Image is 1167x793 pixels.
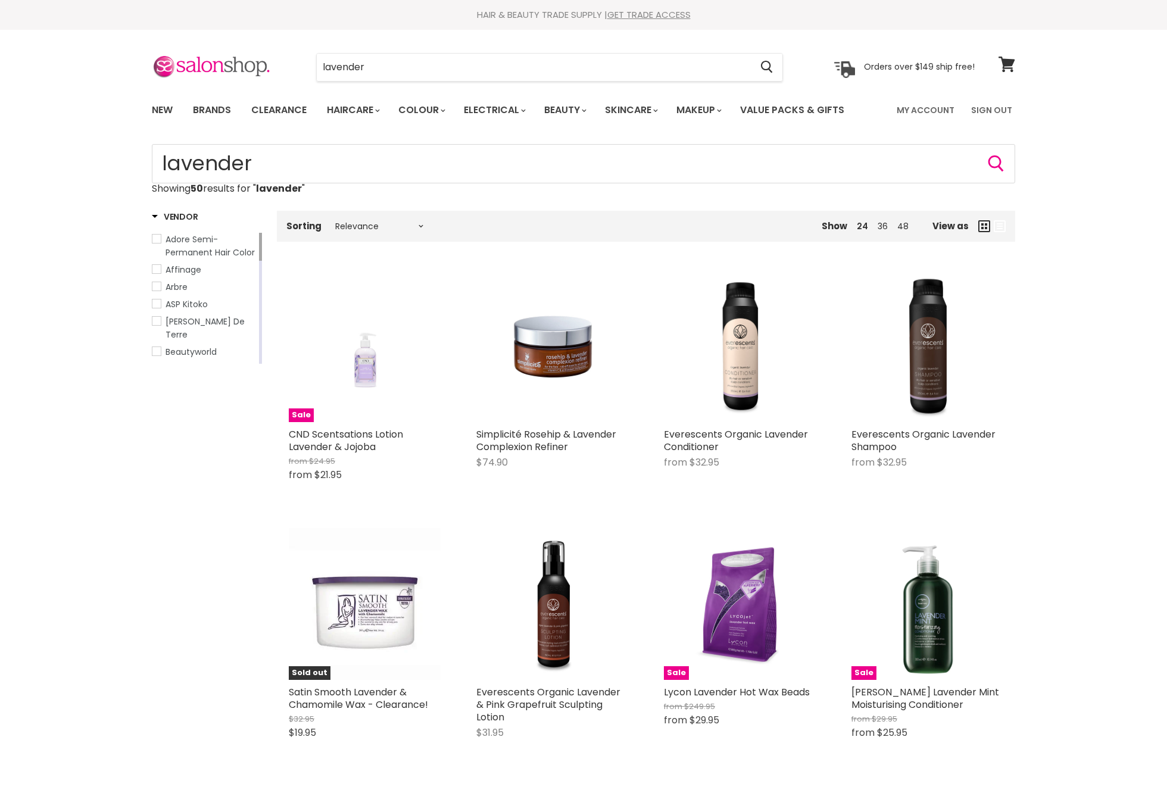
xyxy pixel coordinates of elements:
[822,220,847,232] span: Show
[664,528,816,680] a: Lycon Lavender Hot Wax BeadsSale
[289,685,428,711] a: Satin Smooth Lavender & Chamomile Wax - Clearance!
[476,685,620,724] a: Everescents Organic Lavender & Pink Grapefruit Sculpting Lotion
[851,528,1003,680] a: Paul Mitchell Lavender Mint Moisturising ConditionerSale
[476,528,628,680] img: Everescents Organic Lavender & Pink Grapefruit Sculpting Lotion
[851,427,996,454] a: Everescents Organic Lavender Shampoo
[851,455,875,469] span: from
[143,98,182,123] a: New
[897,220,909,232] a: 48
[152,183,1015,194] p: Showing results for " "
[166,298,208,310] span: ASP Kitoko
[286,221,322,231] label: Sorting
[389,98,453,123] a: Colour
[137,9,1030,21] div: HAIR & BEAUTY TRADE SUPPLY |
[455,98,533,123] a: Electrical
[289,408,314,422] span: Sale
[751,54,782,81] button: Search
[242,98,316,123] a: Clearance
[689,713,719,727] span: $29.95
[878,220,888,232] a: 36
[152,345,257,358] a: Beautyworld
[964,98,1019,123] a: Sign Out
[152,363,257,376] a: Caron
[476,726,504,739] span: $31.95
[664,666,689,680] span: Sale
[152,144,1015,183] input: Search
[877,455,907,469] span: $32.95
[664,685,810,699] a: Lycon Lavender Hot Wax Beads
[152,233,257,259] a: Adore Semi-Permanent Hair Color
[152,280,257,294] a: Arbre
[857,220,868,232] a: 24
[851,270,1003,422] img: Everescents Organic Lavender Shampoo
[731,98,853,123] a: Value Packs & Gifts
[316,53,783,82] form: Product
[476,455,508,469] span: $74.90
[684,701,715,712] span: $249.95
[184,98,240,123] a: Brands
[309,455,335,467] span: $24.95
[166,233,255,258] span: Adore Semi-Permanent Hair Color
[256,182,302,195] strong: lavender
[166,346,217,358] span: Beautyworld
[289,713,314,725] span: $32.95
[932,221,969,231] span: View as
[166,264,201,276] span: Affinage
[152,144,1015,183] form: Product
[152,263,257,276] a: Affinage
[152,315,257,341] a: Bain De Terre
[607,8,691,21] a: GET TRADE ACCESS
[851,726,875,739] span: from
[877,726,907,739] span: $25.95
[664,270,816,422] a: Everescents Organic Lavender Conditioner
[987,154,1006,173] button: Search
[166,281,188,293] span: Arbre
[851,528,1003,680] img: Paul Mitchell Lavender Mint Moisturising Conditioner
[317,54,751,81] input: Search
[289,427,403,454] a: CND Scentsations Lotion Lavender & Jojoba
[191,182,203,195] strong: 50
[872,713,897,725] span: $29.95
[289,455,307,467] span: from
[664,528,816,680] img: Lycon Lavender Hot Wax Beads
[851,685,999,711] a: [PERSON_NAME] Lavender Mint Moisturising Conditioner
[664,713,687,727] span: from
[667,270,812,422] img: Everescents Organic Lavender Conditioner
[289,528,441,680] img: Satin Smooth Lavender & Chamomile Wax - Clearance!
[890,98,962,123] a: My Account
[664,455,687,469] span: from
[289,726,316,739] span: $19.95
[535,98,594,123] a: Beauty
[667,98,729,123] a: Makeup
[289,528,441,680] a: Satin Smooth Lavender & Chamomile Wax - Clearance!Sold out
[476,427,616,454] a: Simplicité Rosehip & Lavender Complexion Refiner
[689,455,719,469] span: $32.95
[476,270,628,422] img: Simplicité Rosehip & Lavender Complexion Refiner
[289,270,441,422] a: CND Scentsations Lotion Lavender & JojobaSale
[152,211,198,223] h3: Vendor
[664,427,808,454] a: Everescents Organic Lavender Conditioner
[851,713,870,725] span: from
[289,468,312,482] span: from
[166,363,191,375] span: Caron
[166,316,245,341] span: [PERSON_NAME] De Terre
[864,61,975,72] p: Orders over $149 ship free!
[137,93,1030,127] nav: Main
[314,468,342,482] span: $21.95
[289,666,330,680] span: Sold out
[318,98,387,123] a: Haircare
[152,298,257,311] a: ASP Kitoko
[596,98,665,123] a: Skincare
[851,666,876,680] span: Sale
[664,701,682,712] span: from
[143,93,872,127] ul: Main menu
